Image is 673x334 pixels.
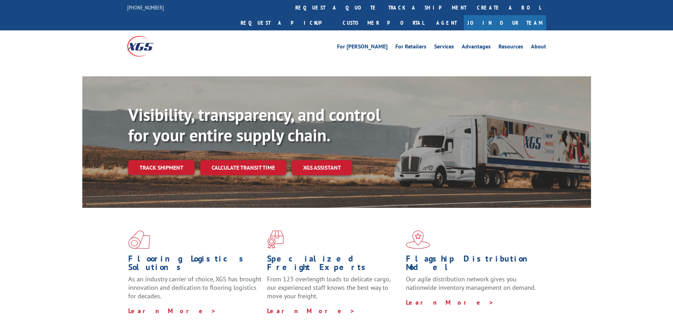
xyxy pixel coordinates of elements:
span: As an industry carrier of choice, XGS has brought innovation and dedication to flooring logistics... [128,275,261,300]
a: Join Our Team [464,15,546,30]
a: Learn More > [128,307,216,315]
a: Request a pickup [235,15,337,30]
a: Advantages [462,44,491,52]
img: xgs-icon-focused-on-flooring-red [267,230,284,249]
a: Learn More > [406,298,494,306]
a: Services [434,44,454,52]
a: For Retailers [395,44,426,52]
img: xgs-icon-total-supply-chain-intelligence-red [128,230,150,249]
a: Agent [429,15,464,30]
a: Resources [498,44,523,52]
a: XGS ASSISTANT [292,160,352,175]
a: [PHONE_NUMBER] [127,4,164,11]
a: Learn More > [267,307,355,315]
a: For [PERSON_NAME] [337,44,388,52]
h1: Flooring Logistics Solutions [128,254,262,275]
p: From 123 overlength loads to delicate cargo, our experienced staff knows the best way to move you... [267,275,401,306]
a: About [531,44,546,52]
a: Customer Portal [337,15,429,30]
span: Our agile distribution network gives you nationwide inventory management on demand. [406,275,536,292]
b: Visibility, transparency, and control for your entire supply chain. [128,104,380,146]
a: Track shipment [128,160,195,175]
h1: Flagship Distribution Model [406,254,539,275]
a: Calculate transit time [200,160,286,175]
img: xgs-icon-flagship-distribution-model-red [406,230,430,249]
h1: Specialized Freight Experts [267,254,401,275]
